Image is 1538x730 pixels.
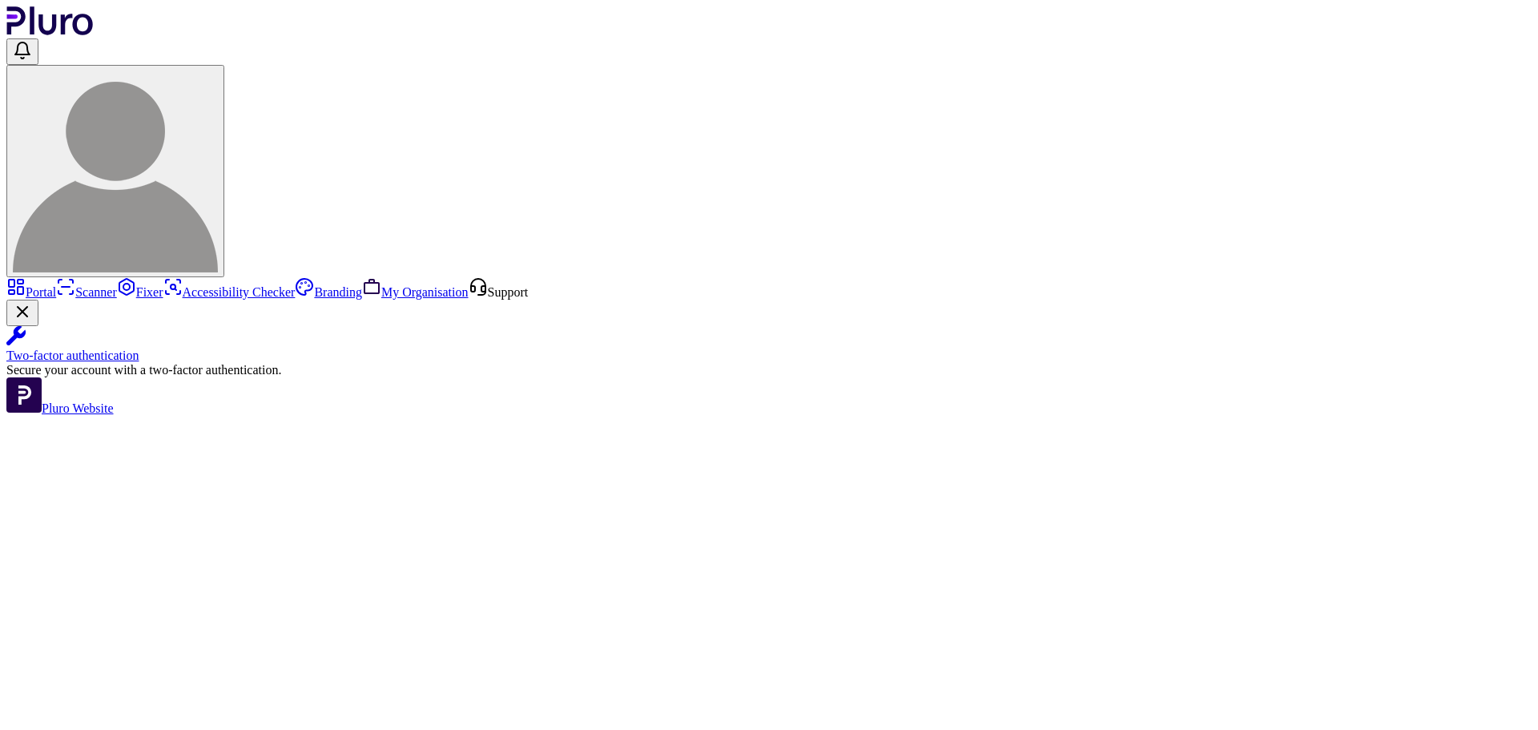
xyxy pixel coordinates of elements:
[6,326,1532,363] a: Two-factor authentication
[6,363,1532,377] div: Secure your account with a two-factor authentication.
[6,300,38,326] button: Close Two-factor authentication notification
[469,285,529,299] a: Open Support screen
[56,285,117,299] a: Scanner
[6,349,1532,363] div: Two-factor authentication
[295,285,362,299] a: Branding
[163,285,296,299] a: Accessibility Checker
[6,65,224,277] button: User avatar
[6,285,56,299] a: Portal
[13,67,218,272] img: User avatar
[6,38,38,65] button: Open notifications, you have undefined new notifications
[6,401,114,415] a: Open Pluro Website
[117,285,163,299] a: Fixer
[6,24,94,38] a: Logo
[6,277,1532,416] aside: Sidebar menu
[362,285,469,299] a: My Organisation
